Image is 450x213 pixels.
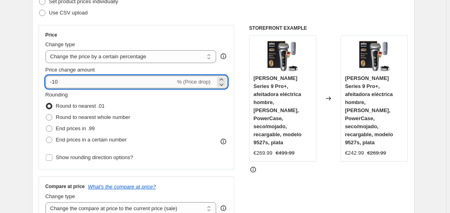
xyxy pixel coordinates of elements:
span: Use CSV upload [49,10,88,16]
h6: STOREFRONT EXAMPLE [249,25,408,31]
h3: Compare at price [45,183,85,190]
input: -15 [45,76,175,88]
h3: Price [45,32,57,38]
span: Round to nearest whole number [56,114,130,120]
span: Round to nearest .01 [56,103,105,109]
div: €242.99 [345,149,364,157]
img: 81PMIW46YHL_80x.jpg [266,40,299,72]
span: Rounding [45,92,68,98]
span: [PERSON_NAME] Series 9 Pro+, afeitadora eléctrica hombre, [PERSON_NAME], PowerCase, seco/mojado, ... [254,75,301,145]
div: €269.99 [254,149,272,157]
span: [PERSON_NAME] Series 9 Pro+, afeitadora eléctrica hombre, [PERSON_NAME], PowerCase, seco/mojado, ... [345,75,393,145]
div: help [219,204,227,212]
span: End prices in a certain number [56,137,127,143]
span: Change type [45,193,75,199]
span: Change type [45,41,75,47]
span: End prices in .99 [56,125,95,131]
img: 81PMIW46YHL_80x.jpg [358,40,390,72]
span: Show rounding direction options? [56,154,133,160]
strike: €269.99 [367,149,386,157]
button: What's the compare at price? [88,184,156,190]
span: Price change amount [45,67,95,73]
div: help [219,52,227,60]
strike: €499.99 [276,149,295,157]
span: % (Price drop) [177,79,211,85]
